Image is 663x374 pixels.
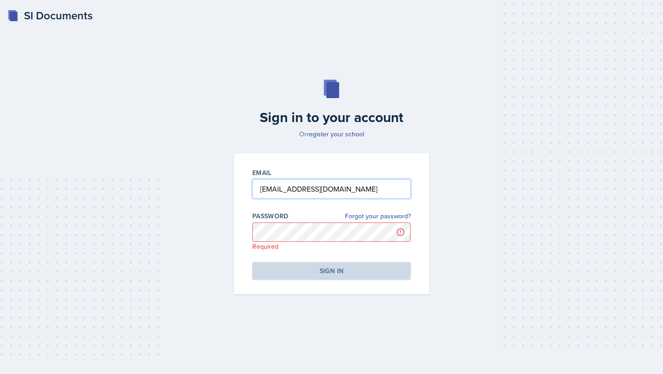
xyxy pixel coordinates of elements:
p: Or [228,129,435,139]
label: Email [252,168,272,177]
button: Sign in [252,262,411,280]
input: Email [252,179,411,199]
h2: Sign in to your account [228,109,435,126]
a: Forgot your password? [345,211,411,221]
a: SI Documents [7,7,93,24]
p: Required [252,242,411,251]
label: Password [252,211,289,221]
a: register your school [307,129,364,139]
div: Sign in [320,266,343,275]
